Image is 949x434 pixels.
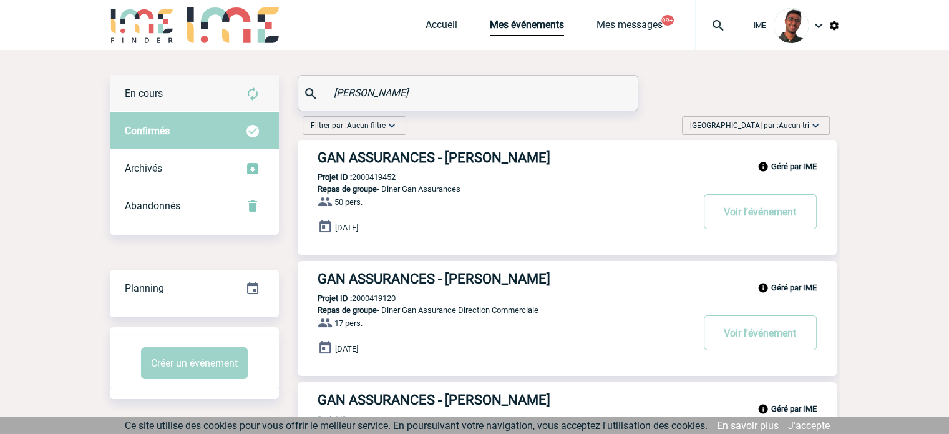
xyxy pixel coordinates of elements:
b: Géré par IME [771,404,817,413]
span: Planning [125,282,164,294]
b: Projet ID : [318,172,352,182]
span: Repas de groupe [318,305,377,315]
img: info_black_24dp.svg [757,403,769,415]
img: baseline_expand_more_white_24dp-b.png [386,119,398,132]
h3: GAN ASSURANCES - [PERSON_NAME] [318,150,692,165]
a: Planning [110,269,279,306]
div: Retrouvez ici tous les événements que vous avez décidé d'archiver [110,150,279,187]
span: [GEOGRAPHIC_DATA] par : [690,119,809,132]
div: Retrouvez ici tous vos évènements avant confirmation [110,75,279,112]
img: info_black_24dp.svg [757,282,769,293]
div: Retrouvez ici tous vos événements annulés [110,187,279,225]
a: GAN ASSURANCES - [PERSON_NAME] [298,150,837,165]
span: Aucun tri [779,121,809,130]
span: IME [754,21,766,30]
button: Voir l'événement [704,315,817,350]
h3: GAN ASSURANCES - [PERSON_NAME] [318,271,692,287]
img: IME-Finder [110,7,175,43]
b: Géré par IME [771,162,817,171]
p: - Diner Gan Assurance Direction Commerciale [298,305,692,315]
p: 2000415658 [298,415,396,424]
img: 124970-0.jpg [774,8,809,43]
b: Projet ID : [318,293,352,303]
span: 50 pers. [334,197,363,207]
input: Rechercher un événement par son nom [331,84,608,102]
a: Mes événements [490,19,564,36]
span: 17 pers. [334,318,363,328]
span: [DATE] [335,223,358,232]
a: En savoir plus [717,420,779,432]
span: En cours [125,87,163,99]
a: GAN ASSURANCES - [PERSON_NAME] [298,271,837,287]
span: Abandonnés [125,200,180,212]
h3: GAN ASSURANCES - [PERSON_NAME] [318,392,692,408]
span: Confirmés [125,125,170,137]
b: Projet ID : [318,415,352,424]
span: [DATE] [335,344,358,353]
p: - Diner Gan Assurances [298,184,692,194]
button: 99+ [661,15,674,26]
p: 2000419120 [298,293,396,303]
img: baseline_expand_more_white_24dp-b.png [809,119,822,132]
a: J'accepte [788,420,830,432]
span: Aucun filtre [347,121,386,130]
p: 2000419452 [298,172,396,182]
span: Archivés [125,162,162,174]
img: info_black_24dp.svg [757,161,769,172]
b: Géré par IME [771,283,817,292]
span: Repas de groupe [318,184,377,194]
a: GAN ASSURANCES - [PERSON_NAME] [298,392,837,408]
div: Retrouvez ici tous vos événements organisés par date et état d'avancement [110,270,279,307]
a: Mes messages [596,19,663,36]
span: Ce site utilise des cookies pour vous offrir le meilleur service. En poursuivant votre navigation... [125,420,708,432]
a: Accueil [426,19,457,36]
span: Filtrer par : [311,119,386,132]
button: Créer un événement [141,347,248,379]
button: Voir l'événement [704,194,817,229]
